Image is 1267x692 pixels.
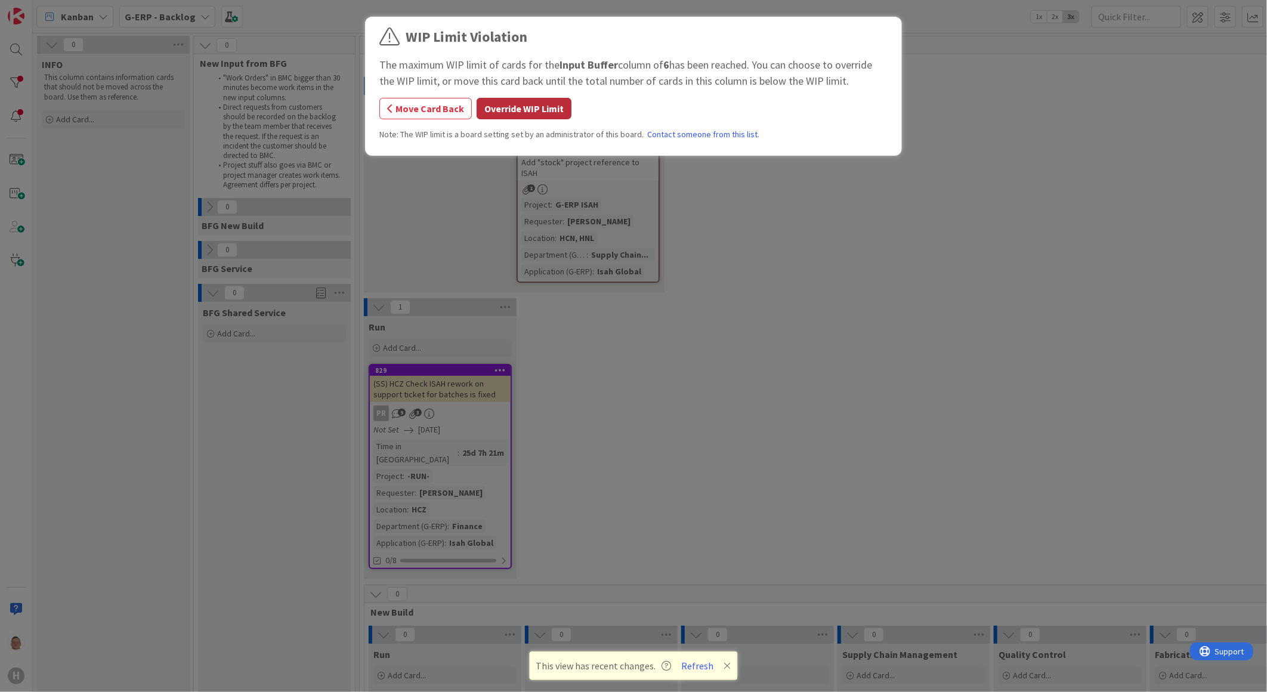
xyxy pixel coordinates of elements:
a: Contact someone from this list. [647,128,759,141]
button: Override WIP Limit [477,98,571,119]
button: Move Card Back [379,98,472,119]
b: 6 [663,58,669,72]
span: Support [25,2,54,16]
span: This view has recent changes. [536,659,672,673]
div: WIP Limit Violation [406,26,527,48]
div: Note: The WIP limit is a board setting set by an administrator of this board. [379,128,888,141]
button: Refresh [678,658,718,674]
b: Input Buffer [560,58,618,72]
div: The maximum WIP limit of cards for the column of has been reached. You can choose to override the... [379,57,888,89]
